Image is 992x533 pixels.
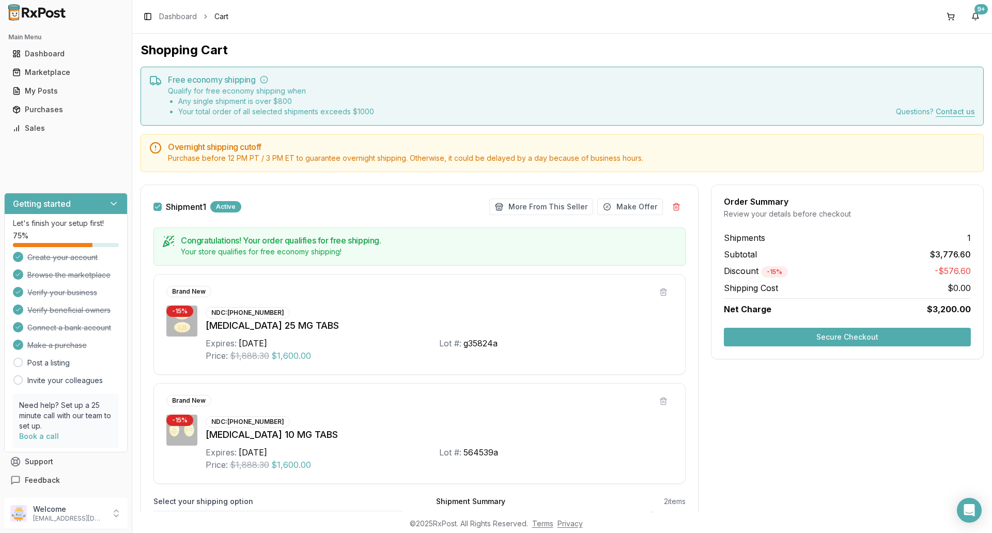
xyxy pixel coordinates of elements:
[724,266,788,276] span: Discount
[439,337,461,349] div: Lot #:
[210,201,241,212] div: Active
[4,120,128,136] button: Sales
[12,104,119,115] div: Purchases
[597,199,663,215] button: Make Offer
[927,303,971,315] span: $3,200.00
[12,49,119,59] div: Dashboard
[532,519,553,528] a: Terms
[957,498,982,523] div: Open Intercom Messenger
[436,511,557,521] div: Shipment Subtotal
[166,203,206,211] span: Shipment 1
[13,231,28,241] span: 75 %
[27,340,87,351] span: Make a purchase
[761,266,788,278] div: - 15 %
[206,416,290,428] div: NDC: [PHONE_NUMBER]
[168,153,975,163] div: Purchase before 12 PM PT / 3 PM ET to guarantee overnight shipping. Otherwise, it could be delaye...
[27,375,103,386] a: Invite your colleagues
[436,496,505,507] div: Shipment Summary
[565,511,686,521] div: $3,776.60
[27,323,111,333] span: Connect a bank account
[4,4,70,21] img: RxPost Logo
[27,252,98,263] span: Create your account
[271,459,311,471] span: $1,600.00
[168,86,374,117] div: Qualify for free economy shipping when
[33,504,105,514] p: Welcome
[4,45,128,62] button: Dashboard
[206,318,673,333] div: [MEDICAL_DATA] 25 MG TABS
[489,199,593,215] button: More From This Seller
[10,505,27,522] img: User avatar
[4,452,128,471] button: Support
[664,496,686,507] div: 2 items
[271,349,311,362] span: $1,600.00
[930,248,971,261] span: $3,776.60
[239,337,267,349] div: [DATE]
[4,101,128,118] button: Purchases
[166,286,211,297] div: Brand New
[724,248,757,261] span: Subtotal
[935,265,971,278] span: -$576.60
[181,236,677,245] h5: Congratulations! Your order qualifies for free shipping.
[13,197,71,210] h3: Getting started
[159,11,228,22] nav: breadcrumb
[12,86,119,96] div: My Posts
[159,11,197,22] a: Dashboard
[724,197,971,206] div: Order Summary
[463,337,498,349] div: g35824a
[166,306,193,317] div: - 15 %
[214,11,228,22] span: Cart
[463,446,498,459] div: 564539a
[141,42,984,58] h1: Shopping Cart
[181,247,677,257] div: Your store qualifies for free economy shipping!
[230,459,269,471] span: $1,888.30
[206,307,290,318] div: NDC: [PHONE_NUMBER]
[13,218,119,229] p: Let's finish your setup first!
[8,119,123,138] a: Sales
[12,67,119,78] div: Marketplace
[4,64,128,81] button: Marketplace
[967,232,971,244] span: 1
[974,4,988,14] div: 9+
[967,8,984,25] button: 9+
[4,471,128,490] button: Feedback
[166,395,211,406] div: Brand New
[19,400,113,431] p: Need help? Set up a 25 minute call with our team to set up.
[168,143,975,151] h5: Overnight shipping cutoff
[206,349,228,362] div: Price:
[239,446,267,459] div: [DATE]
[206,446,237,459] div: Expires:
[153,496,403,507] label: Select your shipping option
[896,106,975,117] div: Questions?
[8,33,123,41] h2: Main Menu
[33,514,105,523] p: [EMAIL_ADDRESS][DOMAIN_NAME]
[206,459,228,471] div: Price:
[724,232,765,244] span: Shipments
[19,432,59,440] a: Book a call
[8,44,123,63] a: Dashboard
[948,282,971,294] span: $0.00
[4,83,128,99] button: My Posts
[8,82,123,100] a: My Posts
[230,349,269,362] span: $1,888.30
[27,270,111,280] span: Browse the marketplace
[206,428,673,442] div: [MEDICAL_DATA] 10 MG TABS
[27,287,97,298] span: Verify your business
[166,306,197,337] img: Jardiance 25 MG TABS
[178,96,374,106] li: Any single shipment is over $ 800
[8,63,123,82] a: Marketplace
[166,415,193,426] div: - 15 %
[25,475,60,485] span: Feedback
[724,282,778,294] span: Shipping Cost
[439,446,461,459] div: Lot #:
[557,519,583,528] a: Privacy
[27,305,111,315] span: Verify beneficial owners
[12,123,119,133] div: Sales
[178,106,374,117] li: Your total order of all selected shipments exceeds $ 1000
[724,304,771,314] span: Net Charge
[724,209,971,219] div: Review your details before checkout
[166,415,197,446] img: Jardiance 10 MG TABS
[724,328,971,346] button: Secure Checkout
[8,100,123,119] a: Purchases
[168,75,975,84] h5: Free economy shipping
[27,358,70,368] a: Post a listing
